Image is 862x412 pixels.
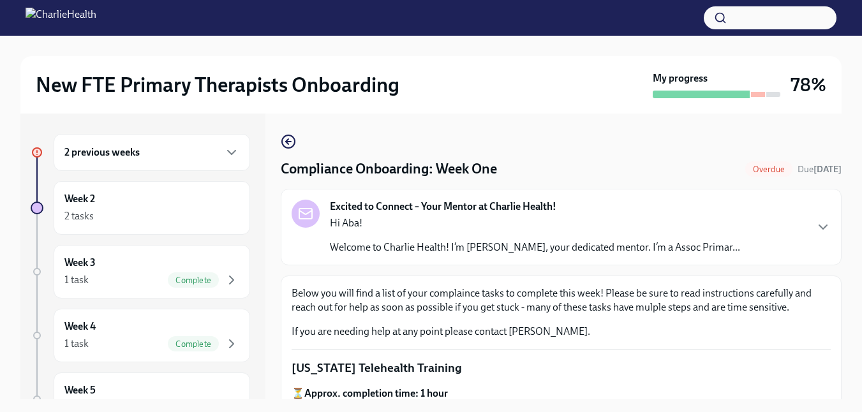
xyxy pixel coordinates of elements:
[54,134,250,171] div: 2 previous weeks
[330,200,556,214] strong: Excited to Connect – Your Mentor at Charlie Health!
[64,273,89,287] div: 1 task
[330,216,740,230] p: Hi Aba!
[798,164,842,175] span: Due
[168,339,219,349] span: Complete
[31,245,250,298] a: Week 31 taskComplete
[64,337,89,351] div: 1 task
[64,256,96,270] h6: Week 3
[292,286,831,314] p: Below you will find a list of your complaince tasks to complete this week! Please be sure to read...
[64,145,140,159] h6: 2 previous weeks
[292,360,831,376] p: [US_STATE] Telehealth Training
[281,159,497,179] h4: Compliance Onboarding: Week One
[292,325,831,339] p: If you are needing help at any point please contact [PERSON_NAME].
[798,163,842,175] span: September 8th, 2025 09:00
[64,383,96,397] h6: Week 5
[64,192,95,206] h6: Week 2
[36,72,399,98] h2: New FTE Primary Therapists Onboarding
[745,165,792,174] span: Overdue
[330,240,740,254] p: Welcome to Charlie Health! I’m [PERSON_NAME], your dedicated mentor. I’m a Assoc Primar...
[653,71,708,85] strong: My progress
[26,8,96,28] img: CharlieHealth
[814,164,842,175] strong: [DATE]
[292,386,831,401] p: ⏳
[31,181,250,235] a: Week 22 tasks
[31,309,250,362] a: Week 41 taskComplete
[64,320,96,334] h6: Week 4
[304,387,448,399] strong: Approx. completion time: 1 hour
[64,209,94,223] div: 2 tasks
[791,73,826,96] h3: 78%
[168,276,219,285] span: Complete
